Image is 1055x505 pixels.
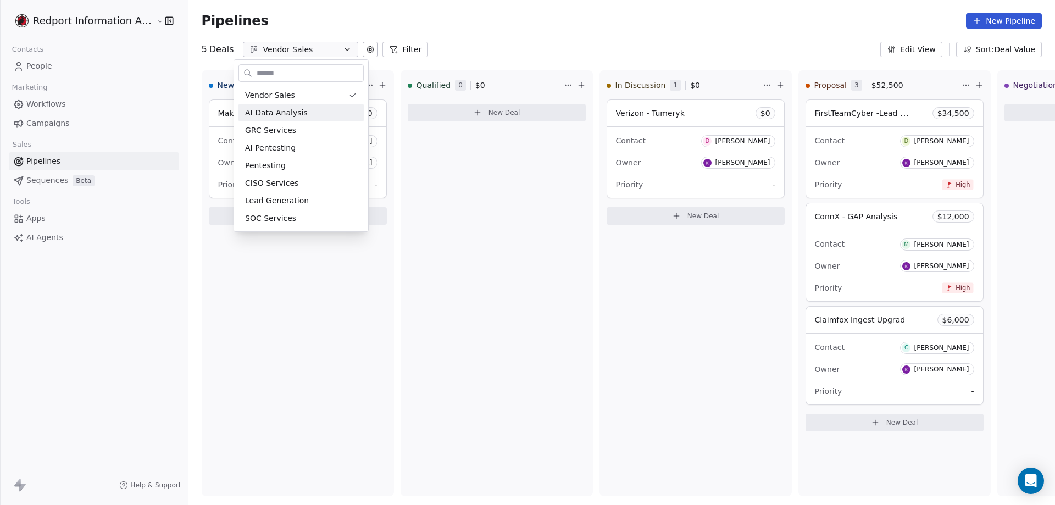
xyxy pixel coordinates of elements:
[245,160,286,171] span: Pentesting
[245,195,309,207] span: Lead Generation
[245,213,296,224] span: SOC Services
[245,107,308,119] span: AI Data Analysis
[245,142,296,154] span: AI Pentesting
[245,90,295,101] span: Vendor Sales
[245,177,298,189] span: CISO Services
[238,86,364,227] div: Suggestions
[245,125,296,136] span: GRC Services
